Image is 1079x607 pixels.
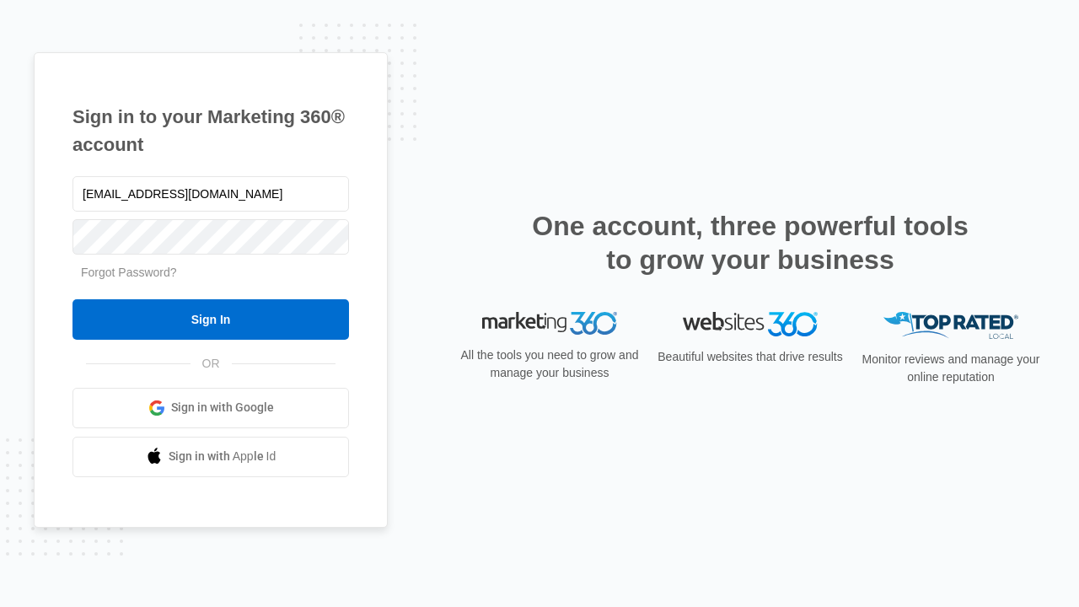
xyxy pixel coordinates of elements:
[883,312,1018,340] img: Top Rated Local
[72,299,349,340] input: Sign In
[191,355,232,373] span: OR
[72,176,349,212] input: Email
[72,103,349,158] h1: Sign in to your Marketing 360® account
[72,437,349,477] a: Sign in with Apple Id
[683,312,818,336] img: Websites 360
[81,266,177,279] a: Forgot Password?
[656,348,845,366] p: Beautiful websites that drive results
[482,312,617,336] img: Marketing 360
[171,399,274,416] span: Sign in with Google
[169,448,276,465] span: Sign in with Apple Id
[72,388,349,428] a: Sign in with Google
[527,209,974,277] h2: One account, three powerful tools to grow your business
[455,346,644,382] p: All the tools you need to grow and manage your business
[856,351,1045,386] p: Monitor reviews and manage your online reputation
